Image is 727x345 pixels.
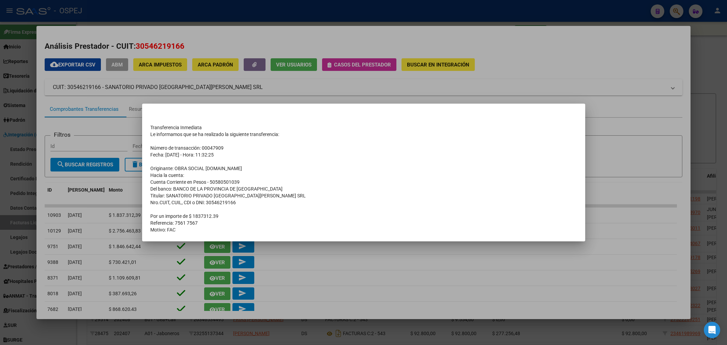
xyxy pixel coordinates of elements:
[150,145,577,151] td: Número de transacción: 00047909
[150,179,577,185] td: Cuenta Corriente en Pesos - 50580501039
[150,165,577,172] td: Originante: OBRA SOCIAL [DOMAIN_NAME]
[150,199,577,206] td: Nro.CUIT, CUIL, CDI o DNI: 30546219166
[150,185,577,192] td: Del banco: BANCO DE LA PROVINCIA DE [GEOGRAPHIC_DATA]
[150,172,577,179] td: Hacia la cuenta:
[150,131,577,138] td: Le informamos que se ha realizado la siguiente transferencia:
[150,220,577,226] td: Referencia: 7561 7567
[150,226,577,233] td: Motivo: FAC
[150,151,577,158] td: Fecha: [DATE] - Hora: 11:32:25
[150,213,577,220] td: Por un importe de $ 1837312.39
[704,322,720,338] div: Open Intercom Messenger
[150,192,577,199] td: Titular: SANATORIO PRIVADO [GEOGRAPHIC_DATA][PERSON_NAME] SRL
[150,124,577,131] td: Transferencia Inmediata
